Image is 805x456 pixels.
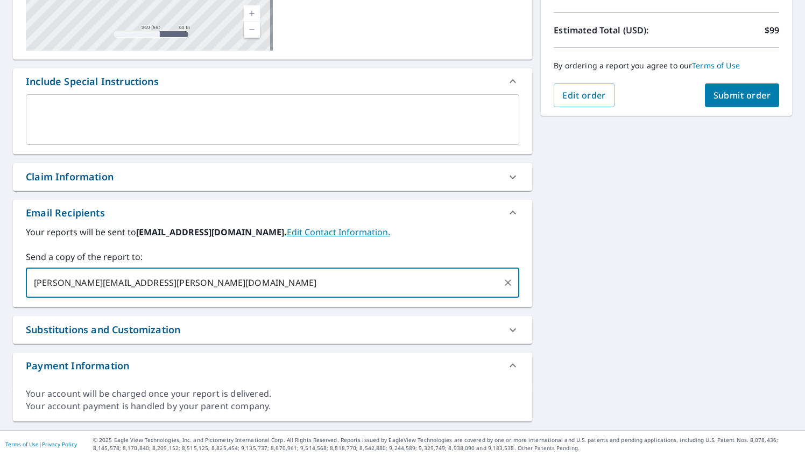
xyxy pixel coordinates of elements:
a: Current Level 17, Zoom Out [244,22,260,38]
a: Current Level 17, Zoom In [244,5,260,22]
a: EditContactInfo [287,226,390,238]
b: [EMAIL_ADDRESS][DOMAIN_NAME]. [136,226,287,238]
p: Estimated Total (USD): [554,24,666,37]
div: Claim Information [26,170,114,184]
div: Payment Information [26,359,129,373]
p: $99 [765,24,779,37]
div: Email Recipients [26,206,105,220]
div: Your account payment is handled by your parent company. [26,400,519,412]
a: Terms of Use [5,440,39,448]
span: Edit order [562,89,606,101]
button: Clear [500,275,516,290]
div: Include Special Instructions [13,68,532,94]
span: Submit order [714,89,771,101]
p: | [5,441,77,447]
div: Include Special Instructions [26,74,159,89]
div: Substitutions and Customization [26,322,180,337]
p: © 2025 Eagle View Technologies, Inc. and Pictometry International Corp. All Rights Reserved. Repo... [93,436,800,452]
div: Your account will be charged once your report is delivered. [26,388,519,400]
div: Payment Information [13,353,532,378]
label: Send a copy of the report to: [26,250,519,263]
div: Email Recipients [13,200,532,226]
div: Substitutions and Customization [13,316,532,343]
a: Privacy Policy [42,440,77,448]
div: Claim Information [13,163,532,191]
button: Edit order [554,83,615,107]
button: Submit order [705,83,780,107]
p: By ordering a report you agree to our [554,61,779,71]
label: Your reports will be sent to [26,226,519,238]
a: Terms of Use [692,60,740,71]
